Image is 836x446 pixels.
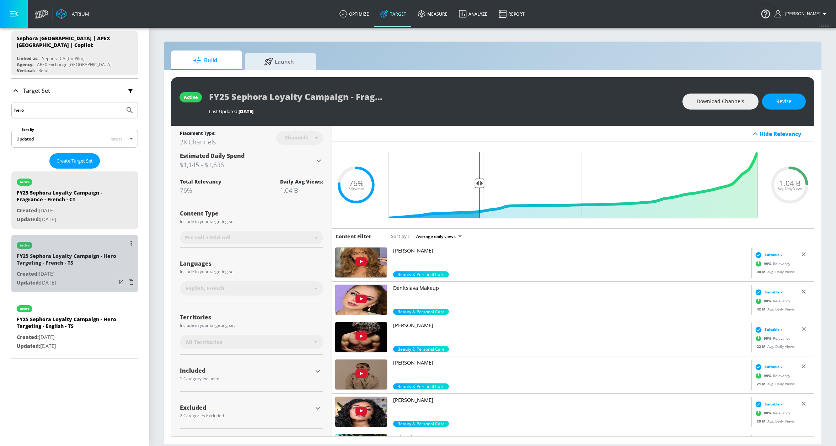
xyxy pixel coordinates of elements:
[17,216,40,223] span: Updated:
[412,1,453,27] a: measure
[764,298,773,304] span: 99 %
[17,206,116,215] p: [DATE]
[753,381,795,386] div: Avg. Daily Views
[14,106,122,115] input: Search by name or Id
[764,336,773,341] span: 99 %
[17,342,116,351] p: [DATE]
[180,130,216,138] div: Placement Type:
[393,322,749,346] a: [PERSON_NAME]
[180,219,323,224] div: Include in your targeting set
[753,326,782,333] div: Suitable ›
[17,189,116,206] div: FY25 Sephora Loyalty Campaign - Fragrance - French - CT
[20,307,30,310] div: active
[413,232,464,241] div: Average daily views
[393,397,749,404] p: [PERSON_NAME]
[385,152,761,218] input: Final Threshold
[180,186,221,195] div: 76%
[393,359,749,383] a: [PERSON_NAME]
[180,414,312,418] div: 2 Categories Excluded
[180,211,323,216] div: Content Type
[393,383,449,389] div: 99.0%
[764,410,773,416] span: 99 %
[765,252,782,257] span: Suitable ›
[116,277,126,287] button: Open in new window
[239,108,253,115] span: [DATE]
[697,97,744,106] span: Download Channels
[753,269,795,274] div: Avg. Daily Views
[764,261,773,266] span: 99 %
[393,421,449,427] span: Beauty & Personal Care
[11,171,138,229] div: activeFY25 Sephora Loyalty Campaign - Fragrance - French - CTCreated:[DATE]Updated:[DATE]
[17,334,39,340] span: Created:
[753,258,790,269] div: Relevancy
[11,102,138,359] div: Target Set
[180,160,315,170] h3: $1,145 - $1,636
[765,327,782,332] span: Suitable ›
[757,306,767,311] span: 42 M
[111,136,122,142] span: latest
[252,53,306,70] span: Launch
[393,285,749,309] a: Denitslava Makeup
[393,322,749,329] p: [PERSON_NAME]
[682,94,759,110] button: Download Channels
[762,94,806,110] button: Revise
[393,247,749,254] p: [PERSON_NAME]
[17,62,33,68] div: Agency:
[17,35,126,48] div: Sephora [GEOGRAPHIC_DATA] | APEX [GEOGRAPHIC_DATA] | Copilot
[393,271,449,277] span: Beauty & Personal Care
[819,23,829,27] span: v 4.25.2
[757,381,767,386] span: 21 M
[393,285,749,292] p: Denitslava Makeup
[393,247,749,271] a: [PERSON_NAME]
[180,368,312,373] div: Included
[757,269,767,274] span: 90 M
[180,323,323,328] div: Include in your targeting set
[11,298,138,356] div: activeFY25 Sephora Loyalty Campaign - Hero Targeting - English - TSCreated:[DATE]Updated:[DATE]
[11,79,138,102] div: Target Set
[393,397,749,421] a: [PERSON_NAME]
[348,187,364,191] span: Relevance
[126,277,136,287] button: Copy Targeting Set Link
[393,271,449,277] div: 99.0%
[20,180,30,184] div: active
[180,335,323,349] div: All Territories
[335,248,387,277] img: UUKX8qlNu2v4m0bCkhd7jicA
[186,285,224,292] span: English, French
[180,152,323,170] div: Estimated Daily Spend$1,145 - $1,636
[765,402,782,407] span: Suitable ›
[493,1,530,27] a: Report
[753,363,782,370] div: Suitable ›
[180,377,312,381] div: 1 Category Included
[20,244,30,247] div: active
[17,279,40,286] span: Updated:
[391,233,409,239] span: Sort by
[393,359,749,366] p: [PERSON_NAME]
[393,309,449,315] div: 99.0%
[17,207,39,214] span: Created:
[17,316,116,333] div: FY25 Sephora Loyalty Campaign - Hero Targeting - English - TS
[753,370,790,381] div: Relevancy
[393,383,449,389] span: Beauty & Personal Care
[349,180,364,187] span: 76%
[753,333,790,344] div: Relevancy
[757,418,767,423] span: 20 M
[37,62,112,68] div: APEX Exchange [GEOGRAPHIC_DATA]
[178,52,232,69] span: Build
[756,4,776,23] button: Open Resource Center
[782,11,820,16] span: login as: shannan.conley@zefr.com
[778,187,802,191] span: Avg. Daily Views
[17,270,116,278] p: [DATE]
[180,178,221,185] div: Total Relevancy
[17,68,35,74] div: Vertical:
[11,31,138,75] div: Sephora [GEOGRAPHIC_DATA] | APEX [GEOGRAPHIC_DATA] | CopilotLinked as:Sephora CA [Co-Pilot]Agency...
[775,10,829,18] button: [PERSON_NAME]
[49,153,100,169] button: Create Target Set
[753,306,795,312] div: Avg. Daily Views
[335,322,387,352] img: UU9e1l_HMVgy49zQJ7zE13LQ
[753,296,790,306] div: Relevancy
[56,9,89,19] a: Atrium
[180,152,245,160] span: Estimated Daily Spend
[17,333,116,342] p: [DATE]
[753,418,795,424] div: Avg. Daily Views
